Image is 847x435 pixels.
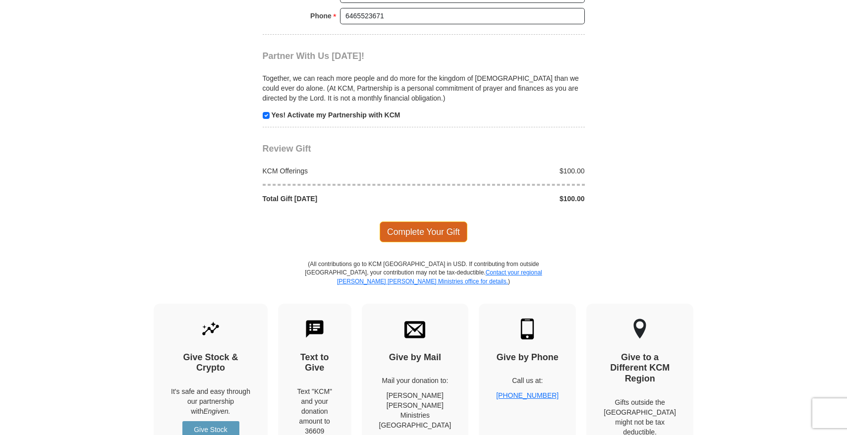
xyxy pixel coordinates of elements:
[379,390,452,430] p: [PERSON_NAME] [PERSON_NAME] Ministries [GEOGRAPHIC_DATA]
[295,352,334,374] h4: Text to Give
[200,319,221,339] img: give-by-stock.svg
[310,9,332,23] strong: Phone
[257,194,424,204] div: Total Gift [DATE]
[304,319,325,339] img: text-to-give.svg
[633,319,647,339] img: other-region
[263,144,311,154] span: Review Gift
[379,352,452,363] h4: Give by Mail
[424,194,590,204] div: $100.00
[404,319,425,339] img: envelope.svg
[604,352,676,384] h4: Give to a Different KCM Region
[379,376,452,385] p: Mail your donation to:
[305,260,543,303] p: (All contributions go to KCM [GEOGRAPHIC_DATA] in USD. If contributing from outside [GEOGRAPHIC_D...
[496,352,559,363] h4: Give by Phone
[203,407,230,415] i: Engiven.
[517,319,538,339] img: mobile.svg
[271,111,400,119] strong: Yes! Activate my Partnership with KCM
[496,376,559,385] p: Call us at:
[171,386,250,416] p: It's safe and easy through our partnership with
[337,269,542,284] a: Contact your regional [PERSON_NAME] [PERSON_NAME] Ministries office for details.
[263,51,365,61] span: Partner With Us [DATE]!
[496,391,559,399] a: [PHONE_NUMBER]
[257,166,424,176] div: KCM Offerings
[263,73,585,103] p: Together, we can reach more people and do more for the kingdom of [DEMOGRAPHIC_DATA] than we coul...
[380,221,467,242] span: Complete Your Gift
[171,352,250,374] h4: Give Stock & Crypto
[424,166,590,176] div: $100.00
